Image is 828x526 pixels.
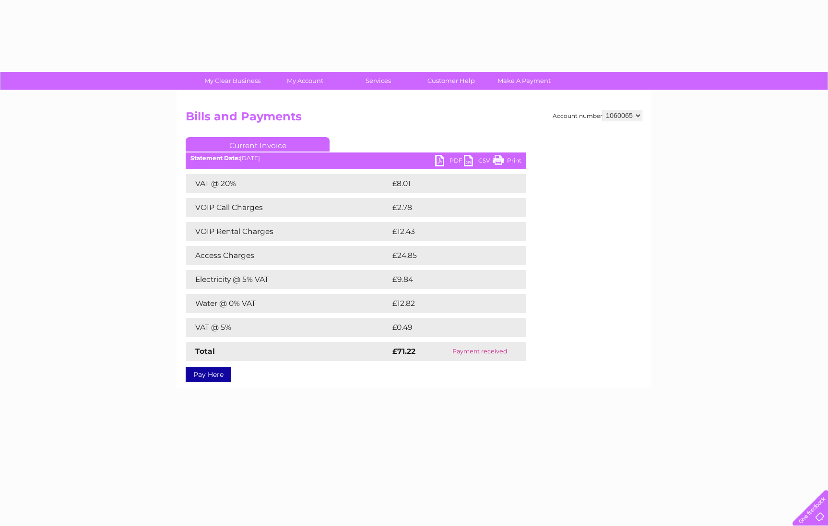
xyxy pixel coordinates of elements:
[186,174,390,193] td: VAT @ 20%
[190,154,240,162] b: Statement Date:
[339,72,418,90] a: Services
[186,318,390,337] td: VAT @ 5%
[390,174,503,193] td: £8.01
[186,155,526,162] div: [DATE]
[186,367,231,382] a: Pay Here
[390,318,504,337] td: £0.49
[434,342,527,361] td: Payment received
[186,294,390,313] td: Water @ 0% VAT
[193,72,272,90] a: My Clear Business
[390,198,504,217] td: £2.78
[186,110,642,128] h2: Bills and Payments
[390,294,506,313] td: £12.82
[195,347,215,356] strong: Total
[186,222,390,241] td: VOIP Rental Charges
[435,155,464,169] a: PDF
[412,72,491,90] a: Customer Help
[186,198,390,217] td: VOIP Call Charges
[186,270,390,289] td: Electricity @ 5% VAT
[464,155,493,169] a: CSV
[186,246,390,265] td: Access Charges
[266,72,345,90] a: My Account
[390,246,507,265] td: £24.85
[392,347,415,356] strong: £71.22
[493,155,521,169] a: Print
[485,72,564,90] a: Make A Payment
[390,222,506,241] td: £12.43
[553,110,642,121] div: Account number
[390,270,505,289] td: £9.84
[186,137,330,152] a: Current Invoice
